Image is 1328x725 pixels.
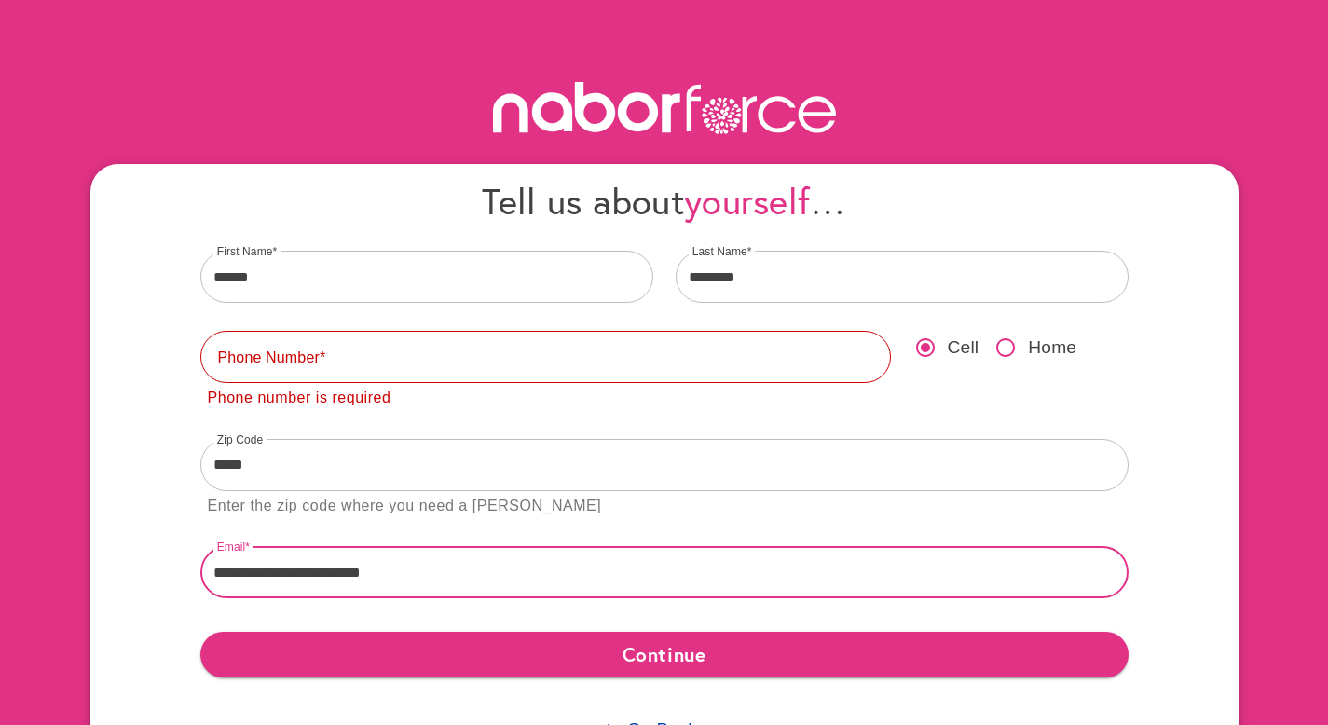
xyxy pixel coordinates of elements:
div: Phone number is required [208,386,391,411]
span: yourself [684,177,810,225]
span: Continue [215,637,1114,671]
span: Cell [948,335,979,362]
h4: Tell us about … [200,179,1129,223]
button: Continue [200,632,1129,677]
span: Home [1028,335,1076,362]
div: Enter the zip code where you need a [PERSON_NAME] [208,494,602,519]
